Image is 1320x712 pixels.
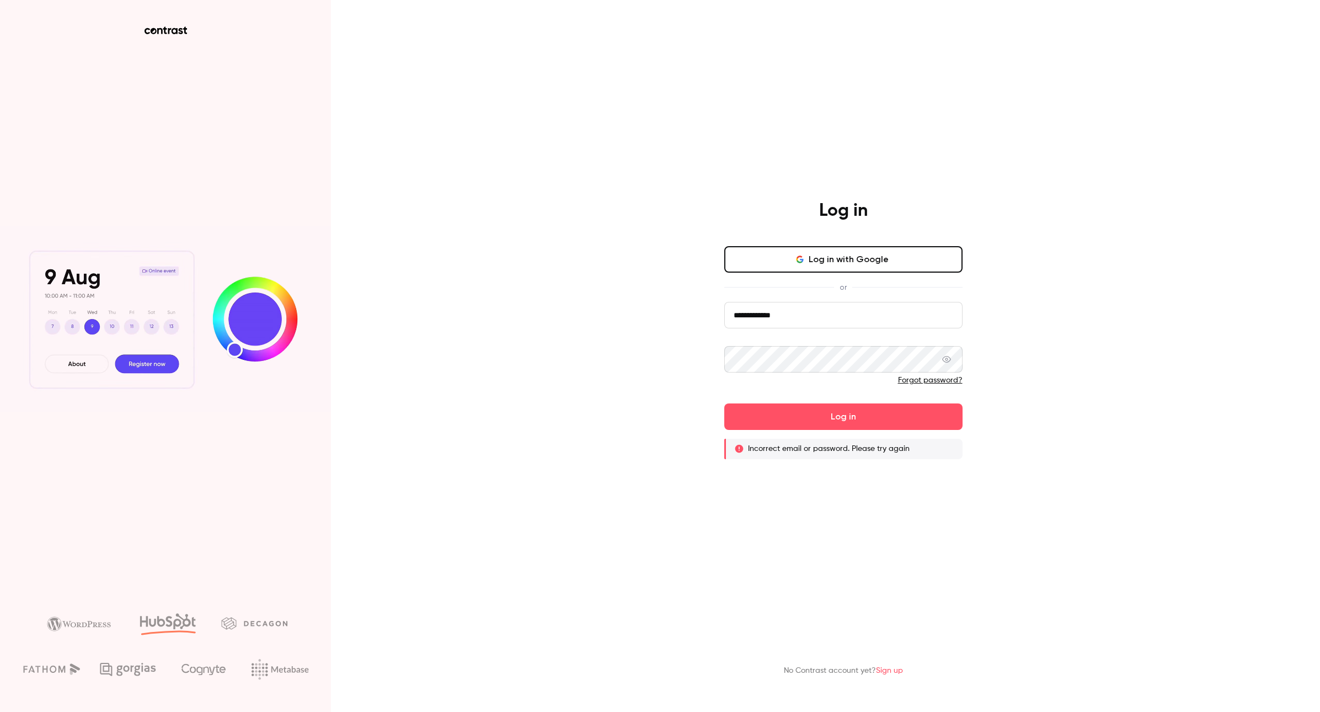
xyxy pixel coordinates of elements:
p: Incorrect email or password. Please try again [748,443,910,454]
a: Forgot password? [898,376,963,384]
img: decagon [221,617,287,629]
span: or [834,281,852,293]
h4: Log in [819,200,868,222]
button: Log in [724,403,963,430]
button: Log in with Google [724,246,963,273]
p: No Contrast account yet? [784,665,903,677]
a: Sign up [876,667,903,674]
